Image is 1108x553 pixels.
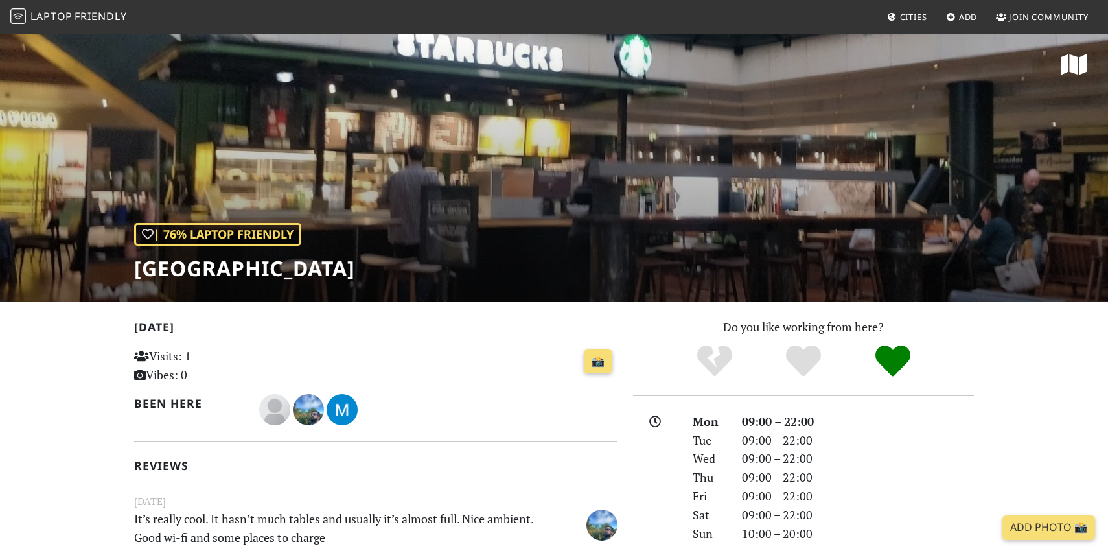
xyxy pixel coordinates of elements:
[30,9,73,23] span: Laptop
[759,344,848,379] div: Yes
[327,394,358,425] img: 4021-matilde.jpg
[633,318,974,336] p: Do you like working from here?
[1009,11,1089,23] span: Join Community
[734,431,982,450] div: 09:00 – 22:00
[991,5,1094,29] a: Join Community
[685,468,734,487] div: Thu
[1002,515,1095,540] a: Add Photo 📸
[959,11,978,23] span: Add
[685,524,734,543] div: Sun
[882,5,932,29] a: Cities
[670,344,759,379] div: No
[586,515,617,531] span: Diogo Daniel
[685,412,734,431] div: Mon
[734,524,982,543] div: 10:00 – 20:00
[734,468,982,487] div: 09:00 – 22:00
[10,6,127,29] a: LaptopFriendly LaptopFriendly
[734,487,982,506] div: 09:00 – 22:00
[126,493,625,510] small: [DATE]
[685,449,734,468] div: Wed
[75,9,126,23] span: Friendly
[685,506,734,524] div: Sat
[734,412,982,431] div: 09:00 – 22:00
[134,320,617,339] h2: [DATE]
[327,401,358,416] span: Matilde Valente
[134,256,355,281] h1: [GEOGRAPHIC_DATA]
[941,5,983,29] a: Add
[134,459,617,473] h2: Reviews
[259,401,293,416] span: vera viana
[134,347,285,384] p: Visits: 1 Vibes: 0
[586,510,617,541] img: 4228-diogo.jpg
[10,8,26,24] img: LaptopFriendly
[848,344,938,379] div: Definitely!
[584,349,612,374] a: 📸
[134,397,244,410] h2: Been here
[293,401,327,416] span: Diogo Daniel
[259,394,290,425] img: blank-535327c66bd565773addf3077783bbfce4b00ec00e9fd257753287c682c7fa38.png
[685,431,734,450] div: Tue
[734,506,982,524] div: 09:00 – 22:00
[900,11,927,23] span: Cities
[126,510,542,547] p: It’s really cool. It hasn’t much tables and usually it’s almost full. Nice ambient. Good wi-fi an...
[293,394,324,425] img: 4228-diogo.jpg
[734,449,982,468] div: 09:00 – 22:00
[134,223,301,246] div: | 76% Laptop Friendly
[685,487,734,506] div: Fri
